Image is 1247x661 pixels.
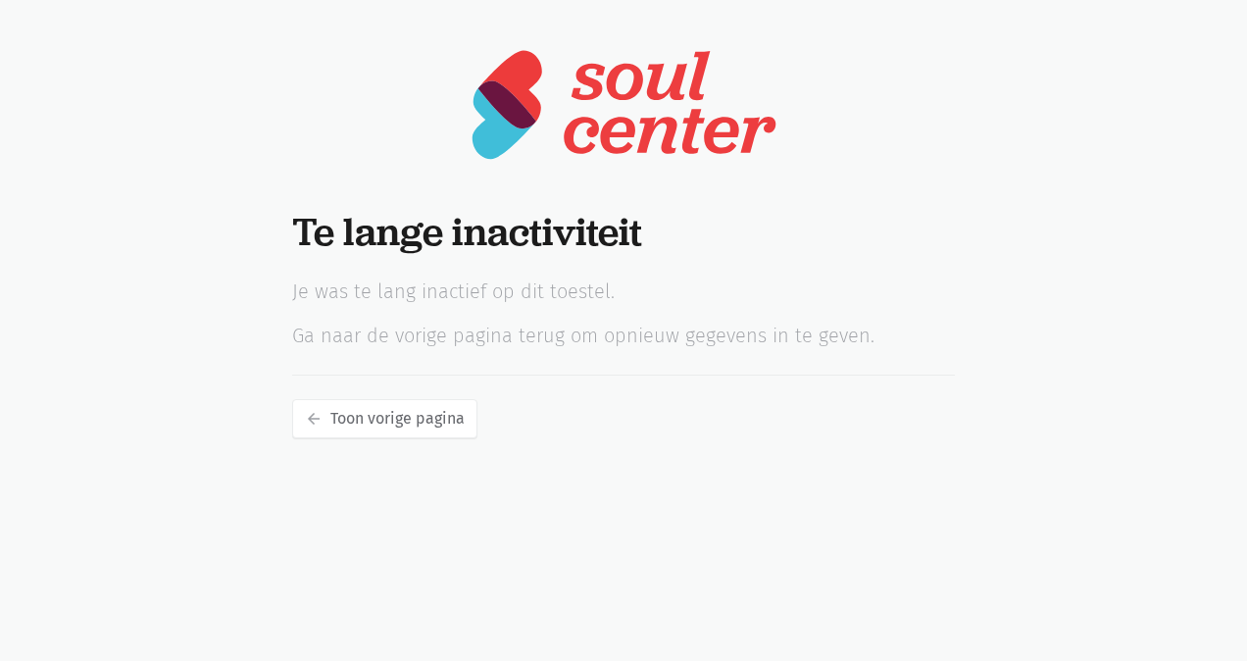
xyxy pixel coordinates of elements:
p: Ga naar de vorige pagina terug om opnieuw gegevens in te geven. [292,322,956,351]
a: Toon vorige pagina [292,399,477,438]
i: arrow_back [305,410,323,428]
img: logo [470,47,776,162]
h1: Te lange inactiviteit [292,209,956,254]
p: Je was te lang inactief op dit toestel. [292,278,956,307]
